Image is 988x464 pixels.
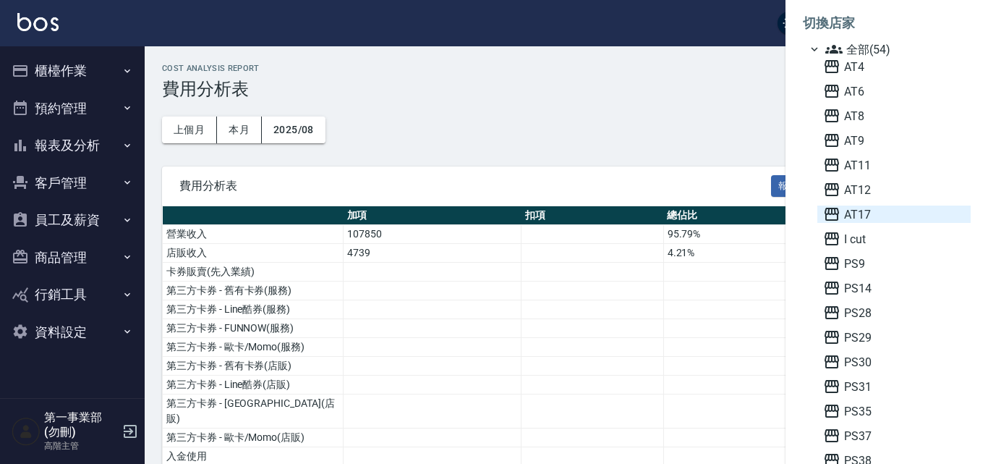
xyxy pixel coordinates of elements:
[823,206,965,223] span: AT17
[823,107,965,125] span: AT8
[823,329,965,346] span: PS29
[823,378,965,395] span: PS31
[823,304,965,321] span: PS28
[823,83,965,100] span: AT6
[823,132,965,149] span: AT9
[825,41,965,58] span: 全部(54)
[823,427,965,444] span: PS37
[823,156,965,174] span: AT11
[823,279,965,297] span: PS14
[803,6,971,41] li: 切換店家
[823,255,965,272] span: PS9
[823,58,965,75] span: AT4
[823,181,965,198] span: AT12
[823,230,965,248] span: I cut
[823,353,965,371] span: PS30
[823,402,965,420] span: PS35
